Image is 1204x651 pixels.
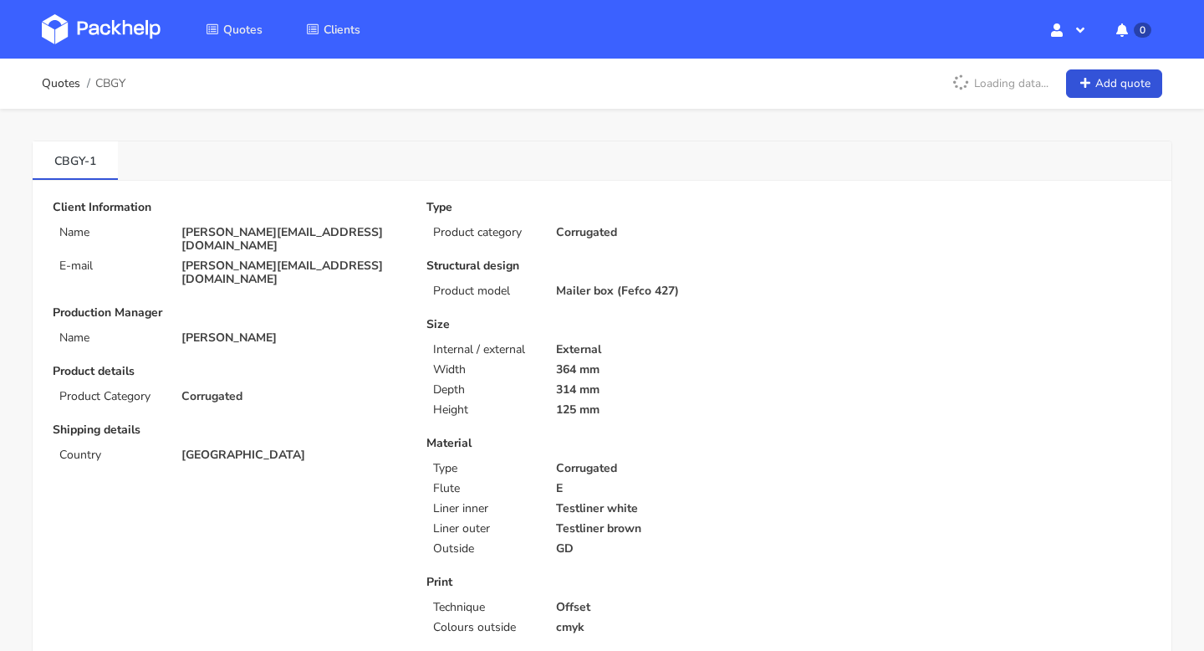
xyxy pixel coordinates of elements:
p: 364 mm [556,363,778,377]
p: Height [433,403,535,417]
p: Country [59,449,161,462]
p: Outside [433,542,535,556]
span: Quotes [223,22,263,38]
nav: breadcrumb [42,67,125,100]
a: Quotes [42,77,80,90]
a: Clients [286,14,380,44]
p: Offset [556,601,778,614]
p: External [556,343,778,356]
p: GD [556,542,778,556]
p: Name [59,226,161,239]
p: Name [59,331,161,345]
p: 314 mm [556,383,778,397]
span: 0 [1134,23,1151,38]
p: Product model [433,284,535,298]
p: Testliner white [556,502,778,515]
p: Corrugated [181,390,403,403]
p: E-mail [59,259,161,273]
p: Internal / external [433,343,535,356]
p: E [556,482,778,495]
p: [PERSON_NAME][EMAIL_ADDRESS][DOMAIN_NAME] [181,226,403,253]
p: Type [433,462,535,475]
p: [GEOGRAPHIC_DATA] [181,449,403,462]
p: Liner inner [433,502,535,515]
p: Technique [433,601,535,614]
p: Loading data... [944,69,1057,98]
p: Product category [433,226,535,239]
p: Structural design [426,259,777,273]
p: Production Manager [53,306,403,320]
p: Print [426,576,777,589]
a: Quotes [186,14,283,44]
p: Testliner brown [556,522,778,536]
p: Corrugated [556,462,778,475]
p: Material [426,437,777,450]
p: Shipping details [53,423,403,437]
a: Add quote [1066,69,1162,99]
p: Colours outside [433,621,535,634]
p: Type [426,201,777,214]
p: Flute [433,482,535,495]
p: Size [426,318,777,331]
p: cmyk [556,621,778,634]
p: [PERSON_NAME] [181,331,403,345]
p: Product details [53,365,403,378]
img: Dashboard [42,14,161,44]
span: CBGY [95,77,125,90]
p: Client Information [53,201,403,214]
p: Depth [433,383,535,397]
p: Corrugated [556,226,778,239]
a: CBGY-1 [33,141,118,178]
p: [PERSON_NAME][EMAIL_ADDRESS][DOMAIN_NAME] [181,259,403,286]
button: 0 [1103,14,1162,44]
p: Width [433,363,535,377]
p: Liner outer [433,522,535,536]
span: Clients [324,22,360,38]
p: Mailer box (Fefco 427) [556,284,778,298]
p: Product Category [59,390,161,403]
p: 125 mm [556,403,778,417]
